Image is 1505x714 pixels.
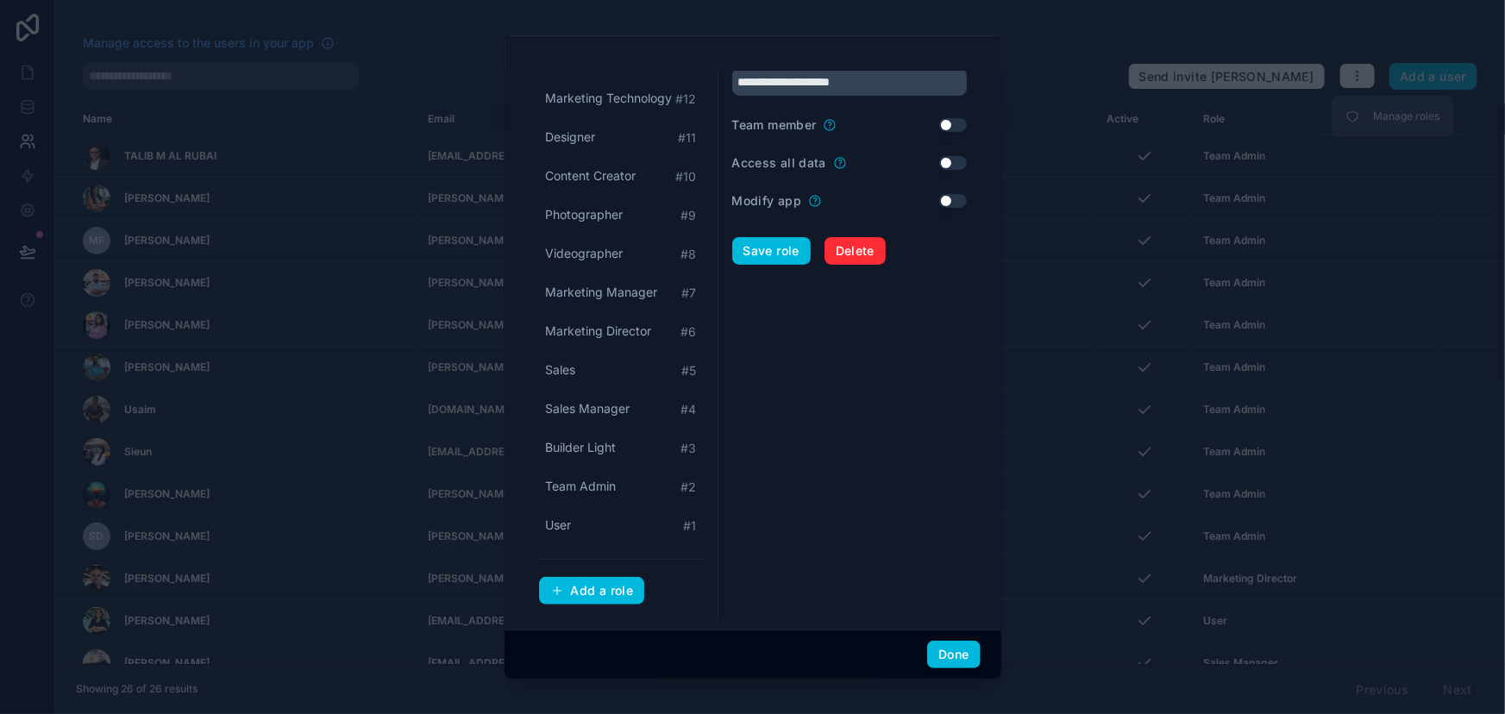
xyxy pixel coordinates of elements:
span: User [546,517,572,534]
label: Access all data [732,154,826,172]
span: # 8 [681,246,697,263]
span: Marketing Manager [546,284,658,301]
button: Add a role [539,577,645,604]
span: # 3 [681,440,697,457]
span: # 6 [681,323,697,341]
span: # 11 [679,129,697,147]
span: Delete [836,243,875,259]
span: Builder Light [546,439,617,456]
span: Sales Manager [546,400,630,417]
span: Marketing Director [546,323,652,340]
span: Sales [546,361,576,379]
label: Modify app [732,192,802,210]
label: Team member [732,116,817,134]
span: Photographer [546,206,624,223]
span: # 1 [684,517,697,535]
span: Designer [546,128,596,146]
span: # 5 [682,362,697,379]
span: # 12 [676,91,697,108]
button: Delete [825,237,886,265]
span: Content Creator [546,167,636,185]
span: # 4 [681,401,697,418]
span: Marketing Technology [546,90,673,107]
span: # 7 [682,285,697,302]
button: Save role [732,237,811,265]
span: # 2 [681,479,697,496]
button: Done [927,641,980,668]
span: Videographer [546,245,624,262]
div: Add a role [550,583,634,598]
span: # 10 [676,168,697,185]
span: Team Admin [546,478,617,495]
span: # 9 [681,207,697,224]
